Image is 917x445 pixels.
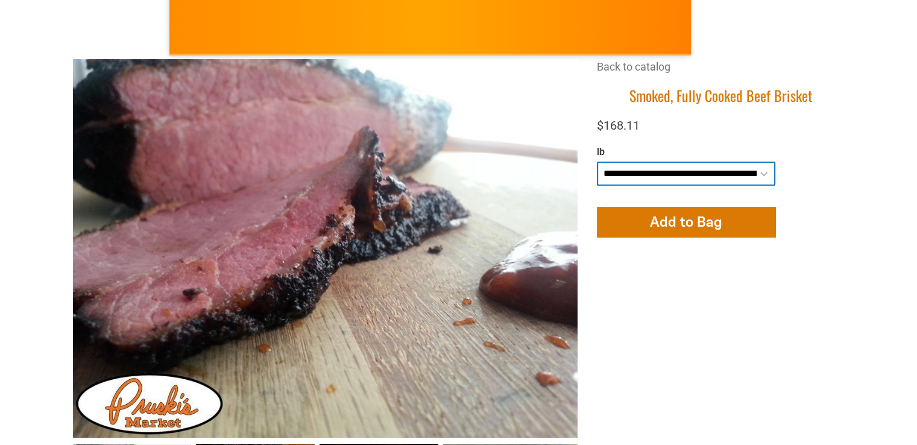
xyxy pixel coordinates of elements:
button: Add to Bag [597,207,775,237]
a: Back to catalog [597,60,670,73]
span: Add to Bag [650,213,722,230]
div: lb [597,146,775,159]
span: [PERSON_NAME] MARKET [662,18,899,37]
img: Smoked, Fully Cooked Beef Brisket [73,59,578,438]
div: Breadcrumbs [597,59,845,86]
h1: Smoked, Fully Cooked Beef Brisket [597,86,845,105]
span: $168.11 [597,118,640,133]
